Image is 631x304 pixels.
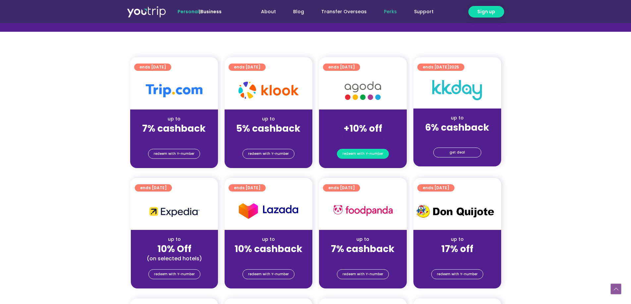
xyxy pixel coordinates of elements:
div: up to [419,236,496,243]
span: ends [DATE] [328,184,355,192]
strong: 6% cashback [425,121,489,134]
strong: 10% Off [157,242,191,255]
a: ends [DATE] [417,184,454,192]
a: ends [DATE]2025 [417,64,464,71]
div: up to [324,236,401,243]
span: redeem with Y-number [342,149,383,158]
a: get deal [433,148,481,157]
a: redeem with Y-number [337,269,389,279]
span: Personal [178,8,199,15]
div: up to [136,236,213,243]
div: (for stays only) [324,135,401,142]
a: ends [DATE] [229,184,266,192]
div: (on selected hotels) [136,255,213,262]
a: redeem with Y-number [148,269,200,279]
span: ends [DATE] [234,64,260,71]
a: Transfer Overseas [313,6,375,18]
div: up to [419,114,496,121]
a: About [252,6,285,18]
strong: 17% off [441,242,473,255]
span: redeem with Y-number [154,149,194,158]
a: redeem with Y-number [242,269,294,279]
span: 2025 [449,64,459,70]
a: redeem with Y-number [148,149,200,159]
span: redeem with Y-number [248,270,289,279]
span: ends [DATE] [140,184,167,192]
a: redeem with Y-number [242,149,294,159]
span: ends [DATE] [234,184,260,192]
span: ends [DATE] [328,64,355,71]
div: up to [230,115,307,122]
a: redeem with Y-number [431,269,483,279]
strong: +10% off [343,122,382,135]
strong: 10% cashback [235,242,302,255]
span: ends [DATE] [423,64,459,71]
a: ends [DATE] [229,64,266,71]
div: up to [135,115,213,122]
a: ends [DATE] [323,64,360,71]
a: ends [DATE] [135,184,172,192]
strong: 5% cashback [236,122,300,135]
strong: 7% cashback [142,122,206,135]
div: (for stays only) [230,135,307,142]
span: redeem with Y-number [342,270,383,279]
strong: 7% cashback [331,242,394,255]
a: Support [405,6,442,18]
div: (for stays only) [419,134,496,141]
a: ends [DATE] [134,64,171,71]
div: (for stays only) [230,255,307,262]
span: redeem with Y-number [154,270,195,279]
a: Perks [375,6,405,18]
a: redeem with Y-number [337,149,389,159]
span: get deal [449,148,465,157]
div: (for stays only) [324,255,401,262]
a: ends [DATE] [323,184,360,192]
div: (for stays only) [419,255,496,262]
div: up to [230,236,307,243]
nav: Menu [239,6,442,18]
a: Sign up [468,6,504,18]
span: ends [DATE] [423,184,449,192]
div: (for stays only) [135,135,213,142]
a: Business [200,8,222,15]
span: | [178,8,222,15]
span: redeem with Y-number [248,149,289,158]
span: redeem with Y-number [437,270,478,279]
span: ends [DATE] [139,64,166,71]
a: Blog [285,6,313,18]
span: Sign up [477,8,495,15]
span: up to [357,115,369,122]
